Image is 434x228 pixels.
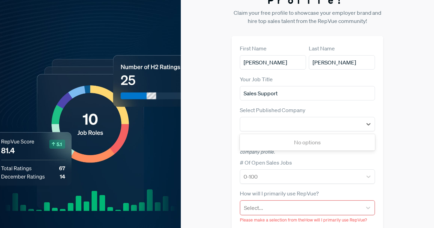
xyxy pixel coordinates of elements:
[232,9,384,25] p: Claim your free profile to showcase your employer brand and hire top sales talent from the RepVue...
[240,44,267,52] label: First Name
[240,86,375,100] input: Title
[309,44,335,52] label: Last Name
[309,55,375,70] input: Last Name
[240,189,319,197] label: How will I primarily use RepVue?
[240,106,305,114] label: Select Published Company
[240,55,306,70] input: First Name
[240,135,375,149] div: No options
[240,75,273,83] label: Your Job Title
[240,158,292,167] label: # Of Open Sales Jobs
[240,217,367,223] span: Please make a selection from the How will I primarily use RepVue?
